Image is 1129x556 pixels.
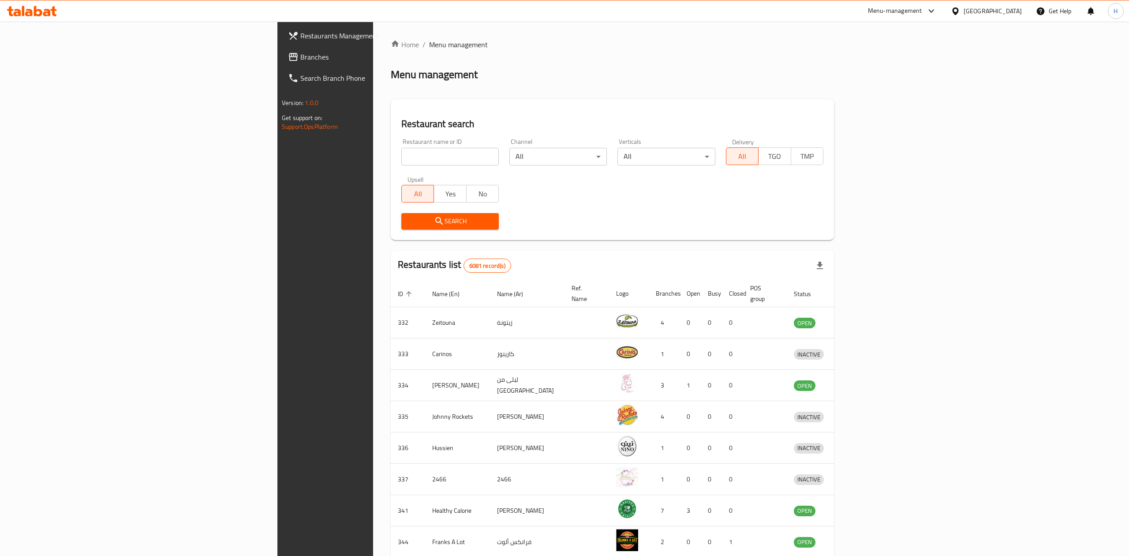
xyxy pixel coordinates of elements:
td: 0 [722,370,743,401]
td: 0 [680,338,701,370]
span: Get support on: [282,112,322,124]
span: OPEN [794,506,815,516]
h2: Restaurants list [398,258,511,273]
span: OPEN [794,537,815,547]
a: Restaurants Management [281,25,466,46]
img: Carinos [616,341,638,363]
span: OPEN [794,381,815,391]
img: Healthy Calorie [616,498,638,520]
td: كارينوز [490,338,564,370]
button: No [466,185,499,203]
img: Franks A Lot [616,529,638,551]
div: [GEOGRAPHIC_DATA] [964,6,1022,16]
label: Upsell [407,176,424,182]
img: Leila Min Lebnan [616,372,638,394]
td: 3 [649,370,680,401]
a: Search Branch Phone [281,68,466,89]
span: Search [408,216,492,227]
span: Search Branch Phone [300,73,459,83]
div: INACTIVE [794,474,824,485]
td: 2466 [490,464,564,495]
td: 0 [680,464,701,495]
td: 1 [649,432,680,464]
span: All [405,188,430,200]
span: ID [398,289,415,299]
th: Busy [701,280,722,307]
span: TGO [762,150,787,163]
td: 0 [701,370,722,401]
div: All [617,148,715,165]
button: All [726,147,759,165]
td: [PERSON_NAME] [490,401,564,432]
td: 0 [701,338,722,370]
th: Logo [609,280,649,307]
span: Status [794,289,822,299]
td: 0 [722,307,743,338]
td: 0 [722,401,743,432]
a: Support.OpsPlatform [282,121,338,132]
span: All [730,150,755,163]
div: Export file [809,255,830,276]
span: INACTIVE [794,443,824,453]
span: Name (En) [432,289,471,299]
div: Total records count [464,259,511,273]
th: Branches [649,280,680,307]
td: [PERSON_NAME] [490,495,564,526]
td: 0 [701,401,722,432]
td: 3 [680,495,701,526]
td: [PERSON_NAME] [490,432,564,464]
td: 0 [722,464,743,495]
button: Yes [434,185,466,203]
label: Delivery [732,139,754,145]
span: No [470,188,495,200]
td: 0 [701,307,722,338]
td: 0 [701,464,722,495]
img: 2466 [616,466,638,488]
div: Menu-management [868,6,922,16]
div: OPEN [794,380,815,391]
span: INACTIVE [794,412,824,422]
td: ليلى من [GEOGRAPHIC_DATA] [490,370,564,401]
input: Search for restaurant name or ID.. [401,148,499,165]
td: 0 [722,432,743,464]
td: 0 [722,495,743,526]
td: زيتونة [490,307,564,338]
span: Yes [437,188,463,200]
span: Branches [300,52,459,62]
span: INACTIVE [794,474,824,485]
div: All [509,148,607,165]
th: Closed [722,280,743,307]
th: Open [680,280,701,307]
span: TMP [795,150,820,163]
span: 6081 record(s) [464,262,511,270]
td: 0 [701,432,722,464]
span: Ref. Name [572,283,598,304]
span: OPEN [794,318,815,328]
td: 1 [680,370,701,401]
span: H [1114,6,1118,16]
td: 7 [649,495,680,526]
span: INACTIVE [794,349,824,360]
td: 1 [649,464,680,495]
span: POS group [750,283,776,304]
a: Branches [281,46,466,68]
img: Johnny Rockets [616,404,638,426]
td: 0 [680,307,701,338]
nav: breadcrumb [391,39,834,50]
img: Zeitouna [616,310,638,332]
td: 0 [680,401,701,432]
span: Name (Ar) [497,289,535,299]
span: Restaurants Management [300,30,459,41]
button: TGO [758,147,791,165]
button: TMP [791,147,823,165]
div: INACTIVE [794,443,824,454]
span: 1.0.0 [305,97,318,109]
img: Hussien [616,435,638,457]
td: 0 [722,338,743,370]
button: Search [401,213,499,229]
